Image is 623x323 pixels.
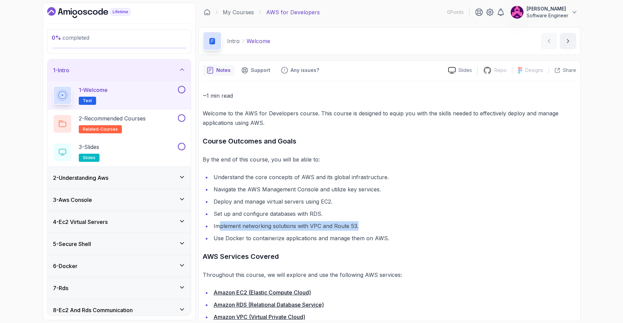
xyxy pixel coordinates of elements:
li: Understand the core concepts of AWS and its global infrastructure. [212,172,576,182]
button: 2-Recommended Coursesrelated-courses [53,114,185,133]
button: Support button [237,65,274,76]
h3: 8 - Ec2 And Rds Communication [53,306,133,314]
p: Designs [525,67,543,74]
h3: 3 - Aws Console [53,196,92,204]
p: Notes [216,67,231,74]
button: Feedback button [277,65,323,76]
p: 3 - Slides [79,143,99,151]
a: My Courses [223,8,254,16]
button: Share [549,67,576,74]
h3: 6 - Docker [53,262,77,270]
p: 1 - Welcome [79,86,108,94]
span: completed [52,34,89,41]
p: Any issues? [291,67,319,74]
h3: AWS Services Covered [203,251,576,262]
button: 3-Slidesslides [53,143,185,162]
button: previous content [541,33,557,49]
button: 6-Docker [48,255,191,277]
p: 2 - Recommended Courses [79,114,146,122]
span: 0 % [52,34,61,41]
li: Implement networking solutions with VPC and Route 53. [212,221,576,231]
h3: Course Outcomes and Goals [203,136,576,147]
li: Navigate the AWS Management Console and utilize key services. [212,185,576,194]
button: 8-Ec2 And Rds Communication [48,299,191,321]
button: 4-Ec2 Virtual Servers [48,211,191,233]
h3: 4 - Ec2 Virtual Servers [53,218,108,226]
a: Dashboard [47,7,146,18]
span: Text [83,98,92,103]
li: Deploy and manage virtual servers using EC2. [212,197,576,206]
p: By the end of this course, you will be able to: [203,155,576,164]
button: 5-Secure Shell [48,233,191,255]
span: related-courses [83,127,118,132]
a: Amazon EC2 (Elastic Compute Cloud) [214,289,311,296]
button: user profile image[PERSON_NAME]Software Engineer [510,5,578,19]
button: 1-WelcomeText [53,86,185,105]
h3: 5 - Secure Shell [53,240,91,248]
button: next content [560,33,576,49]
p: Software Engineer [527,12,568,19]
p: ~1 min read [203,91,576,100]
li: Set up and configure databases with RDS. [212,209,576,218]
button: 1-Intro [48,59,191,81]
a: Amazon RDS (Relational Database Service) [214,301,324,308]
button: 3-Aws Console [48,189,191,211]
h3: 2 - Understanding Aws [53,174,108,182]
p: Welcome to the AWS for Developers course. This course is designed to equip you with the skills ne... [203,109,576,128]
p: 0 Points [447,9,464,16]
h3: 1 - Intro [53,66,69,74]
button: notes button [203,65,235,76]
p: Intro [227,37,240,45]
button: 7-Rds [48,277,191,299]
p: Welcome [246,37,270,45]
span: slides [83,155,95,160]
a: Dashboard [204,9,210,16]
p: Share [563,67,576,74]
a: Amazon VPC (Virtual Private Cloud) [214,313,305,320]
p: [PERSON_NAME] [527,5,568,12]
p: Repo [494,67,507,74]
button: 2-Understanding Aws [48,167,191,189]
img: user profile image [511,6,524,19]
p: Throughout this course, we will explore and use the following AWS services: [203,270,576,280]
h3: 7 - Rds [53,284,68,292]
li: Use Docker to containerize applications and manage them on AWS. [212,233,576,243]
p: Slides [458,67,472,74]
a: Slides [443,67,477,74]
p: Support [251,67,270,74]
p: AWS for Developers [266,8,320,16]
